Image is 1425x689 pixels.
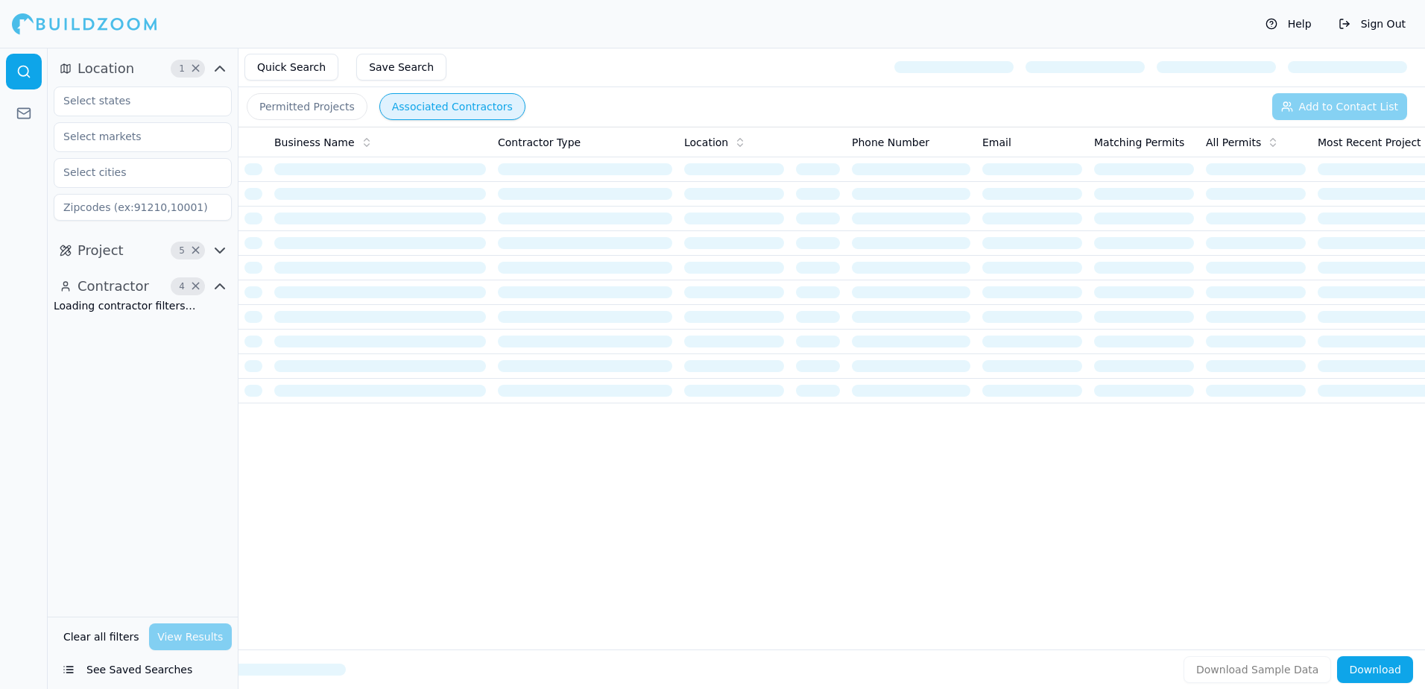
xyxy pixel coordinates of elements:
[190,247,201,254] span: Clear Project filters
[356,54,446,81] button: Save Search
[174,243,189,258] span: 5
[174,279,189,294] span: 4
[54,57,232,81] button: Location1Clear Location filters
[78,240,124,261] span: Project
[274,135,355,150] span: Business Name
[54,239,232,262] button: Project5Clear Project filters
[54,274,232,298] button: Contractor4Clear Contractor filters
[190,283,201,290] span: Clear Contractor filters
[1258,12,1319,36] button: Help
[379,93,525,120] button: Associated Contractors
[78,276,149,297] span: Contractor
[54,159,212,186] input: Select cities
[1318,135,1421,150] span: Most Recent Project
[78,58,134,79] span: Location
[244,54,338,81] button: Quick Search
[1206,135,1261,150] span: All Permits
[982,135,1011,150] span: Email
[498,135,581,150] span: Contractor Type
[60,623,143,650] button: Clear all filters
[54,123,212,150] input: Select markets
[174,61,189,76] span: 1
[190,65,201,72] span: Clear Location filters
[684,135,728,150] span: Location
[54,656,232,683] button: See Saved Searches
[1094,135,1184,150] span: Matching Permits
[1337,656,1413,683] button: Download
[54,87,212,114] input: Select states
[247,93,367,120] button: Permitted Projects
[1331,12,1413,36] button: Sign Out
[54,194,232,221] input: Zipcodes (ex:91210,10001)
[54,298,232,313] div: Loading contractor filters…
[852,135,929,150] span: Phone Number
